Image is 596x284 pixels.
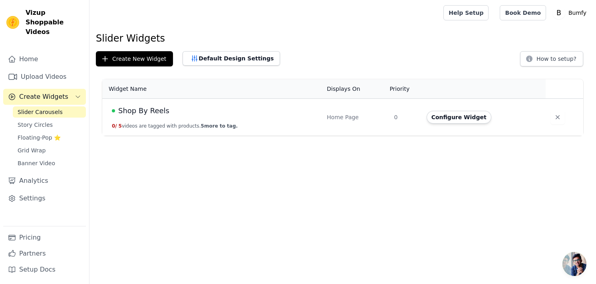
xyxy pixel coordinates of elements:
[562,252,586,276] a: Open chat
[3,262,86,278] a: Setup Docs
[19,92,68,102] span: Create Widgets
[520,51,583,66] button: How to setup?
[183,51,280,66] button: Default Design Settings
[13,158,86,169] a: Banner Video
[565,6,590,20] p: Bumfy
[427,111,491,124] button: Configure Widget
[3,51,86,67] a: Home
[201,123,238,129] span: 5 more to tag.
[3,89,86,105] button: Create Widgets
[18,134,61,142] span: Floating-Pop ⭐
[96,51,173,66] button: Create New Widget
[3,230,86,246] a: Pricing
[119,123,122,129] span: 5
[443,5,489,20] a: Help Setup
[556,9,561,17] text: B
[389,99,421,136] td: 0
[18,108,63,116] span: Slider Carousels
[3,69,86,85] a: Upload Videos
[26,8,83,37] span: Vizup Shoppable Videos
[18,121,53,129] span: Story Circles
[322,79,389,99] th: Displays On
[112,109,115,112] span: Live Published
[112,123,117,129] span: 0 /
[13,106,86,118] a: Slider Carousels
[3,246,86,262] a: Partners
[96,32,590,45] h1: Slider Widgets
[13,132,86,143] a: Floating-Pop ⭐
[500,5,546,20] a: Book Demo
[102,79,322,99] th: Widget Name
[112,123,238,129] button: 0/ 5videos are tagged with products.5more to tag.
[3,190,86,206] a: Settings
[3,173,86,189] a: Analytics
[18,159,55,167] span: Banner Video
[389,79,421,99] th: Priority
[13,145,86,156] a: Grid Wrap
[118,105,169,116] span: Shop By Reels
[327,113,384,121] div: Home Page
[520,57,583,64] a: How to setup?
[18,146,46,154] span: Grid Wrap
[13,119,86,130] a: Story Circles
[6,16,19,29] img: Vizup
[552,6,590,20] button: B Bumfy
[550,110,565,124] button: Delete widget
